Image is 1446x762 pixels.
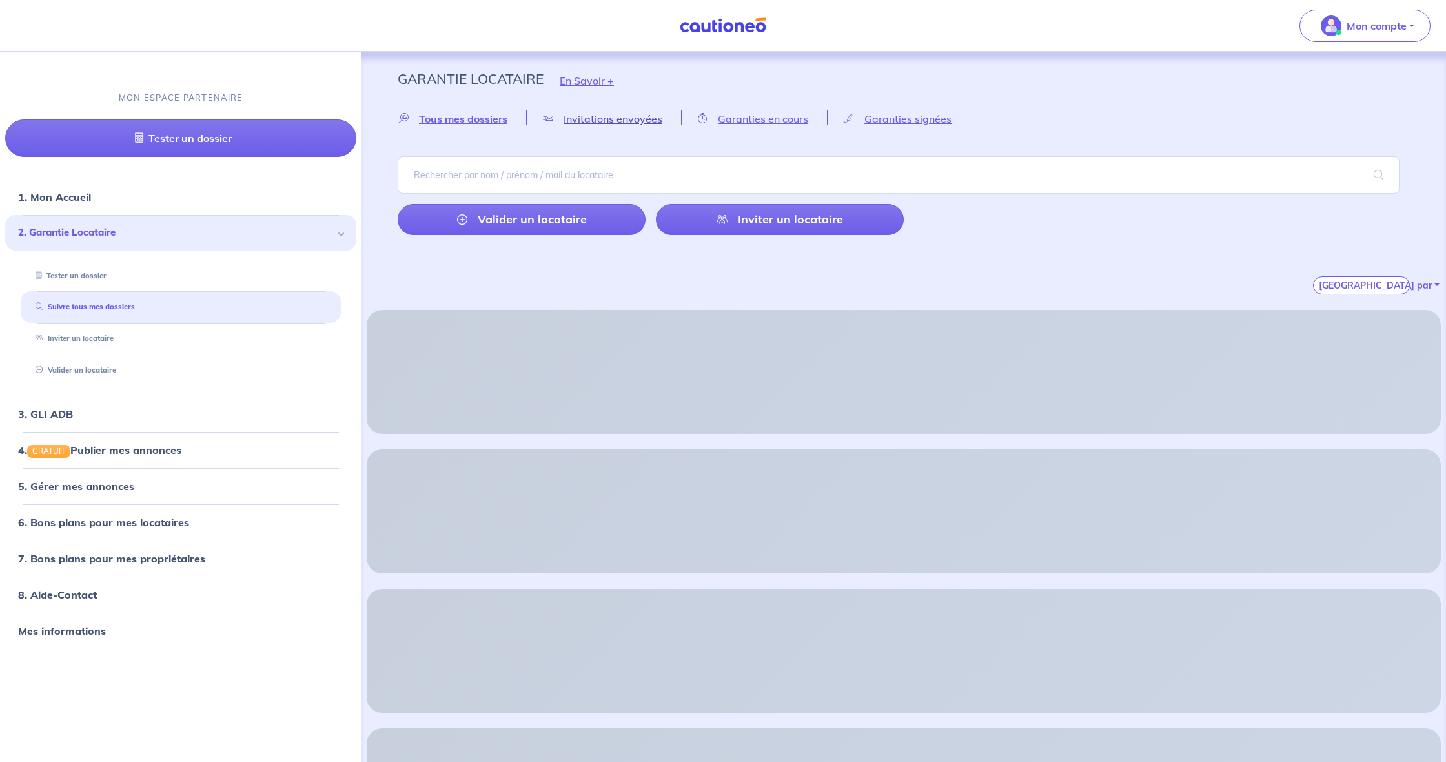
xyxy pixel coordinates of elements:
[30,271,107,280] a: Tester un dossier
[18,444,181,457] a: 4.GRATUITPublier mes annonces
[718,112,808,125] span: Garanties en cours
[398,112,526,125] a: Tous mes dossiers
[30,302,135,311] a: Suivre tous mes dossiers
[656,204,904,235] a: Inviter un locataire
[18,624,106,637] a: Mes informations
[18,552,205,565] a: 7. Bons plans pour mes propriétaires
[1321,15,1341,36] img: illu_account_valid_menu.svg
[21,296,341,318] div: Suivre tous mes dossiers
[5,119,356,157] a: Tester un dossier
[544,62,630,99] button: En Savoir +
[5,546,356,571] div: 7. Bons plans pour mes propriétaires
[30,334,114,343] a: Inviter un locataire
[864,112,952,125] span: Garanties signées
[564,112,662,125] span: Invitations envoyées
[398,156,1400,194] input: Rechercher par nom / prénom / mail du locataire
[5,510,356,535] div: 6. Bons plans pour mes locataires
[21,328,341,349] div: Inviter un locataire
[18,407,73,420] a: 3. GLI ADB
[5,437,356,463] div: 4.GRATUITPublier mes annonces
[1358,157,1400,193] span: search
[1313,276,1410,294] button: [GEOGRAPHIC_DATA] par
[30,366,116,375] a: Valider un locataire
[398,67,544,90] p: Garantie Locataire
[18,225,334,240] span: 2. Garantie Locataire
[5,618,356,644] div: Mes informations
[828,112,970,125] a: Garanties signées
[119,92,243,104] p: MON ESPACE PARTENAIRE
[5,473,356,499] div: 5. Gérer mes annonces
[5,582,356,608] div: 8. Aide-Contact
[21,360,341,381] div: Valider un locataire
[18,588,97,601] a: 8. Aide-Contact
[18,480,134,493] a: 5. Gérer mes annonces
[398,204,646,235] a: Valider un locataire
[675,17,771,34] img: Cautioneo
[5,184,356,210] div: 1. Mon Accueil
[527,112,681,125] a: Invitations envoyées
[1347,18,1407,34] p: Mon compte
[682,112,827,125] a: Garanties en cours
[21,265,341,287] div: Tester un dossier
[18,190,91,203] a: 1. Mon Accueil
[1299,10,1431,42] button: illu_account_valid_menu.svgMon compte
[5,215,356,251] div: 2. Garantie Locataire
[419,112,507,125] span: Tous mes dossiers
[18,516,189,529] a: 6. Bons plans pour mes locataires
[5,401,356,427] div: 3. GLI ADB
